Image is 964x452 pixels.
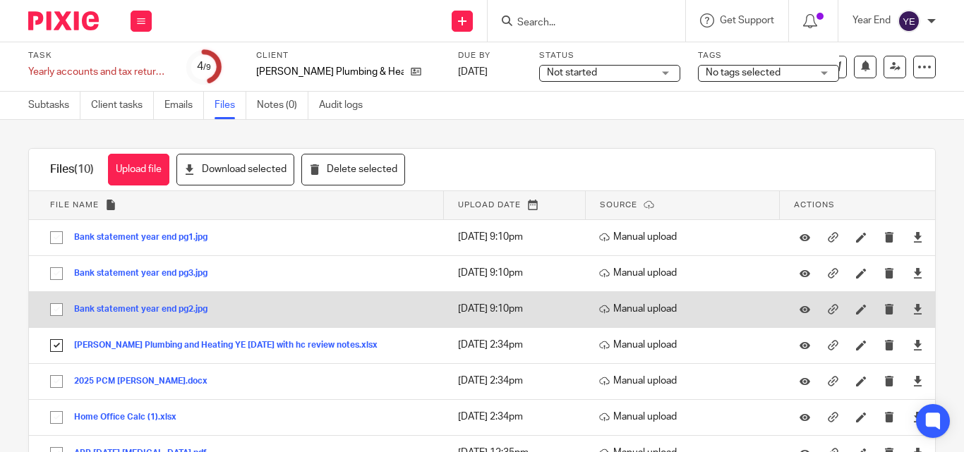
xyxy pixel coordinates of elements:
input: Select [43,260,70,287]
label: Task [28,50,169,61]
p: [DATE] 9:10pm [458,266,579,280]
p: Year End [852,13,891,28]
span: [DATE] [458,67,488,77]
p: [DATE] 2:34pm [458,338,579,352]
button: Bank statement year end pg2.jpg [74,305,218,314]
input: Select [43,368,70,395]
label: Status [539,50,680,61]
a: Notes (0) [257,92,308,119]
span: Source [600,201,637,209]
a: Download [912,410,923,424]
div: 4 [197,59,211,75]
p: Manual upload [599,266,773,280]
input: Select [43,404,70,431]
button: Bank statement year end pg1.jpg [74,233,218,243]
span: Get Support [720,16,774,25]
small: /9 [203,63,211,71]
p: [DATE] 2:34pm [458,410,579,424]
a: Client tasks [91,92,154,119]
a: Files [215,92,246,119]
span: Not started [547,68,597,78]
label: Due by [458,50,522,61]
p: Manual upload [599,338,773,352]
img: Pixie [28,11,99,30]
a: Audit logs [319,92,373,119]
p: [PERSON_NAME] Plumbing & Heating [256,65,404,79]
p: [DATE] 9:10pm [458,302,579,316]
a: Download [912,338,923,352]
img: svg%3E [898,10,920,32]
input: Search [516,17,643,30]
a: Download [912,266,923,280]
span: No tags selected [706,68,781,78]
span: (10) [74,164,94,175]
h1: Files [50,162,94,177]
span: Actions [794,201,835,209]
a: Subtasks [28,92,80,119]
span: File name [50,201,99,209]
a: Emails [164,92,204,119]
input: Select [43,296,70,323]
input: Select [43,224,70,251]
a: Download [912,302,923,316]
button: Home Office Calc (1).xlsx [74,413,187,422]
p: Manual upload [599,374,773,388]
a: Download [912,230,923,244]
input: Select [43,332,70,359]
button: Download selected [176,154,294,185]
span: Upload date [458,201,521,209]
p: [DATE] 2:34pm [458,374,579,388]
p: [DATE] 9:10pm [458,230,579,244]
button: 2025 PCM [PERSON_NAME].docx [74,377,218,386]
button: Upload file [108,154,169,185]
button: [PERSON_NAME] Plumbing and Heating YE [DATE] with hc review notes.xlsx [74,341,388,350]
p: Manual upload [599,302,773,316]
p: Manual upload [599,230,773,244]
label: Tags [698,50,839,61]
p: Manual upload [599,410,773,424]
a: Download [912,374,923,388]
label: Client [256,50,440,61]
button: Delete selected [301,154,405,185]
button: Bank statement year end pg3.jpg [74,269,218,279]
div: Yearly accounts and tax return - Sole trade and partnership [28,65,169,79]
